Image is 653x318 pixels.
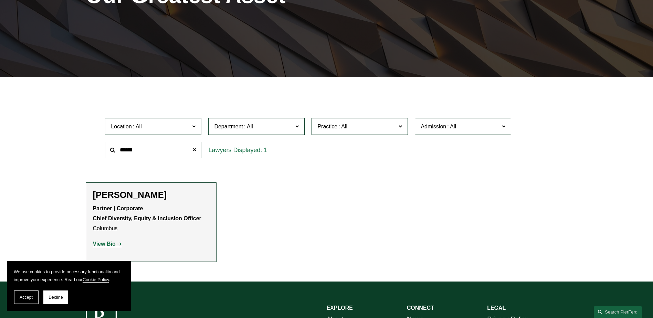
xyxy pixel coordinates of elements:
[93,205,201,221] strong: Partner | Corporate Chief Diversity, Equity & Inclusion Officer
[487,305,506,311] strong: LEGAL
[594,306,642,318] a: Search this site
[49,295,63,300] span: Decline
[327,305,353,311] strong: EXPLORE
[421,124,446,129] span: Admission
[317,124,337,129] span: Practice
[214,124,243,129] span: Department
[43,290,68,304] button: Decline
[20,295,33,300] span: Accept
[93,190,209,200] h2: [PERSON_NAME]
[263,147,267,153] span: 1
[93,204,209,233] p: Columbus
[7,261,131,311] section: Cookie banner
[111,124,132,129] span: Location
[93,241,122,247] a: View Bio
[14,290,39,304] button: Accept
[83,277,109,282] a: Cookie Policy
[14,268,124,284] p: We use cookies to provide necessary functionality and improve your experience. Read our .
[407,305,434,311] strong: CONNECT
[93,241,116,247] strong: View Bio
